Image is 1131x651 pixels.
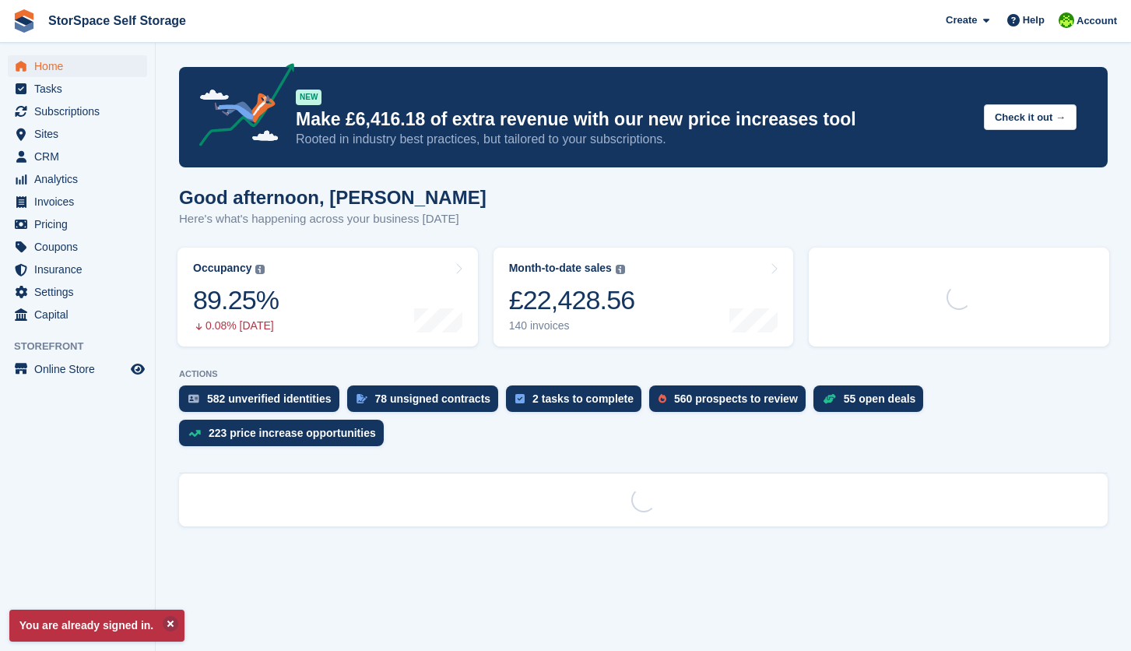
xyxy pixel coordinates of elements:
[8,168,147,190] a: menu
[179,385,347,420] a: 582 unverified identities
[375,392,491,405] div: 78 unsigned contracts
[616,265,625,274] img: icon-info-grey-7440780725fd019a000dd9b08b2336e03edf1995a4989e88bcd33f0948082b44.svg
[296,108,971,131] p: Make £6,416.18 of extra revenue with our new price increases tool
[8,55,147,77] a: menu
[179,420,392,454] a: 223 price increase opportunities
[8,78,147,100] a: menu
[509,319,635,333] div: 140 invoices
[659,394,666,403] img: prospect-51fa495bee0391a8d652442698ab0144808aea92771e9ea1ae160a38d050c398.svg
[193,319,279,333] div: 0.08% [DATE]
[34,259,128,280] span: Insurance
[34,191,128,213] span: Invoices
[34,281,128,303] span: Settings
[8,146,147,167] a: menu
[1023,12,1045,28] span: Help
[8,358,147,380] a: menu
[946,12,977,28] span: Create
[8,304,147,325] a: menu
[179,187,486,208] h1: Good afternoon, [PERSON_NAME]
[296,131,971,148] p: Rooted in industry best practices, but tailored to your subscriptions.
[34,168,128,190] span: Analytics
[179,210,486,228] p: Here's what's happening across your business [DATE]
[1077,13,1117,29] span: Account
[177,248,478,347] a: Occupancy 89.25% 0.08% [DATE]
[509,262,612,275] div: Month-to-date sales
[34,78,128,100] span: Tasks
[8,191,147,213] a: menu
[209,427,376,439] div: 223 price increase opportunities
[14,339,155,354] span: Storefront
[207,392,332,405] div: 582 unverified identities
[34,236,128,258] span: Coupons
[493,248,794,347] a: Month-to-date sales £22,428.56 140 invoices
[1059,12,1074,28] img: paul catt
[506,385,649,420] a: 2 tasks to complete
[34,146,128,167] span: CRM
[34,304,128,325] span: Capital
[813,385,932,420] a: 55 open deals
[509,284,635,316] div: £22,428.56
[128,360,147,378] a: Preview store
[188,430,201,437] img: price_increase_opportunities-93ffe204e8149a01c8c9dc8f82e8f89637d9d84a8eef4429ea346261dce0b2c0.svg
[532,392,634,405] div: 2 tasks to complete
[193,262,251,275] div: Occupancy
[34,55,128,77] span: Home
[255,265,265,274] img: icon-info-grey-7440780725fd019a000dd9b08b2336e03edf1995a4989e88bcd33f0948082b44.svg
[674,392,798,405] div: 560 prospects to review
[34,358,128,380] span: Online Store
[34,100,128,122] span: Subscriptions
[347,385,507,420] a: 78 unsigned contracts
[8,236,147,258] a: menu
[34,213,128,235] span: Pricing
[844,392,916,405] div: 55 open deals
[9,610,184,642] p: You are already signed in.
[8,100,147,122] a: menu
[179,369,1108,379] p: ACTIONS
[8,213,147,235] a: menu
[34,123,128,145] span: Sites
[42,8,192,33] a: StorSpace Self Storage
[984,104,1077,130] button: Check it out →
[8,259,147,280] a: menu
[193,284,279,316] div: 89.25%
[823,393,836,404] img: deal-1b604bf984904fb50ccaf53a9ad4b4a5d6e5aea283cecdc64d6e3604feb123c2.svg
[188,394,199,403] img: verify_identity-adf6edd0f0f0b5bbfe63781bf79b02c33cf7c696d77639b501bdc392416b5a36.svg
[649,385,813,420] a: 560 prospects to review
[357,394,367,403] img: contract_signature_icon-13c848040528278c33f63329250d36e43548de30e8caae1d1a13099fd9432cc5.svg
[515,394,525,403] img: task-75834270c22a3079a89374b754ae025e5fb1db73e45f91037f5363f120a921f8.svg
[296,90,321,105] div: NEW
[12,9,36,33] img: stora-icon-8386f47178a22dfd0bd8f6a31ec36ba5ce8667c1dd55bd0f319d3a0aa187defe.svg
[186,63,295,152] img: price-adjustments-announcement-icon-8257ccfd72463d97f412b2fc003d46551f7dbcb40ab6d574587a9cd5c0d94...
[8,281,147,303] a: menu
[8,123,147,145] a: menu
